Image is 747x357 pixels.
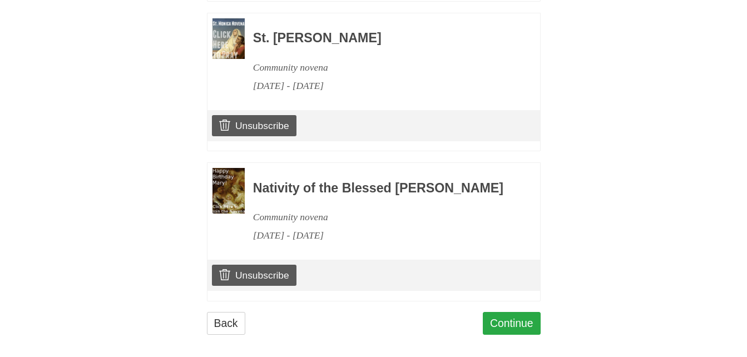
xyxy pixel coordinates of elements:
div: Community novena [253,208,510,226]
a: Unsubscribe [212,265,296,286]
h3: St. [PERSON_NAME] [253,31,510,46]
a: Unsubscribe [212,115,296,136]
div: [DATE] - [DATE] [253,77,510,95]
a: Back [207,312,245,335]
a: Continue [483,312,541,335]
img: Novena image [212,18,245,59]
div: [DATE] - [DATE] [253,226,510,245]
h3: Nativity of the Blessed [PERSON_NAME] [253,181,510,196]
img: Novena image [212,168,245,214]
div: Community novena [253,58,510,77]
